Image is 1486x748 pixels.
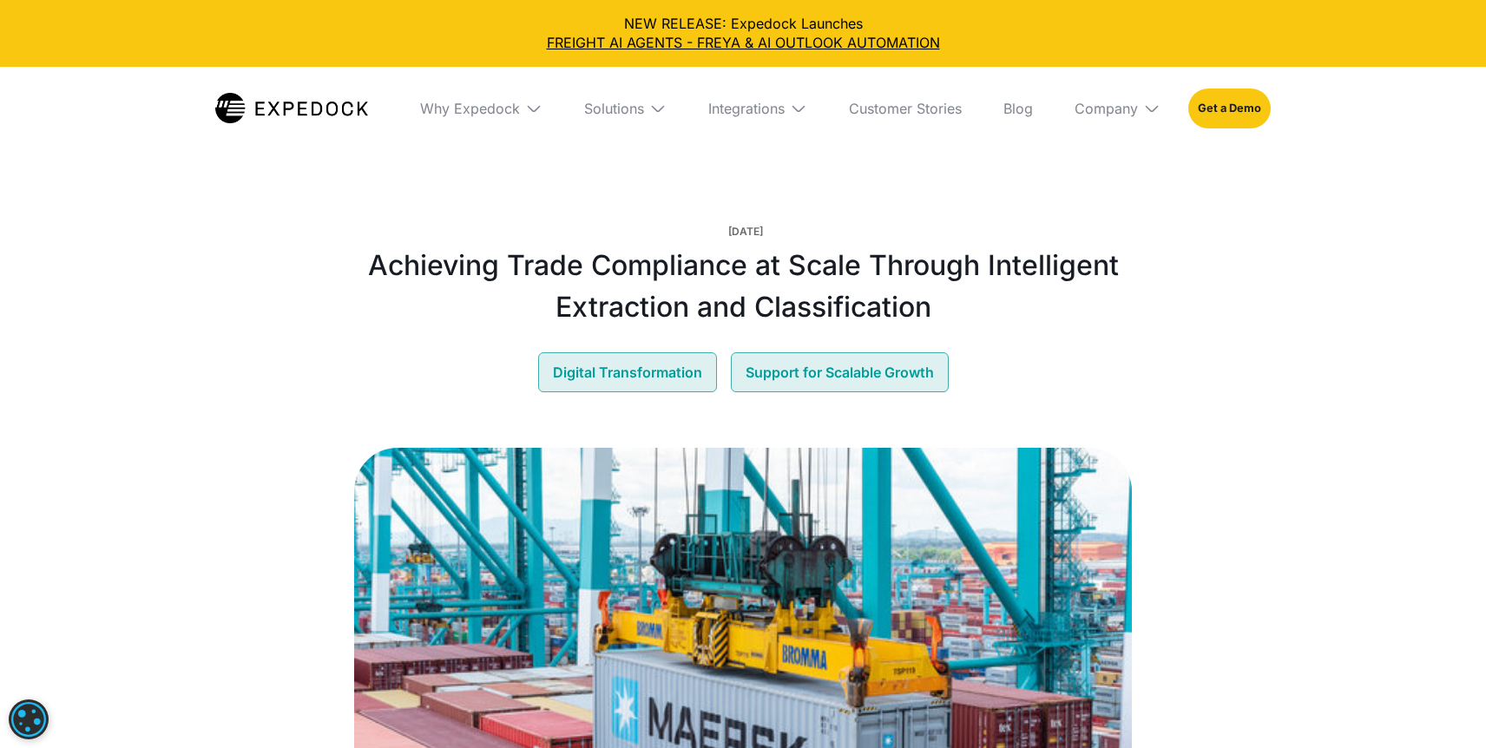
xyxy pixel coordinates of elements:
a: Customer Stories [835,67,976,150]
div: Company [1075,100,1138,117]
a: Blog [990,67,1047,150]
div: Why Expedock [406,67,556,150]
a: FREIGHT AI AGENTS - FREYA & AI OUTLOOK AUTOMATION [14,33,1472,52]
h1: Achieving Trade Compliance at Scale Through Intelligent Extraction and Classification [354,245,1132,328]
div: Solutions [570,67,681,150]
div: Company [1061,67,1174,150]
p: [DATE] [358,219,1132,245]
div: Why Expedock [420,100,520,117]
div: NEW RELEASE: Expedock Launches [14,14,1472,53]
a: Get a Demo [1188,89,1271,128]
div: Solutions [584,100,644,117]
div: Sohbet Aracı [1188,561,1486,748]
iframe: Chat Widget [1188,561,1486,748]
div: Digital Transformation [553,360,702,384]
div: Integrations [708,100,785,117]
div: Integrations [694,67,821,150]
div: Support for Scalable Growth [746,360,934,384]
